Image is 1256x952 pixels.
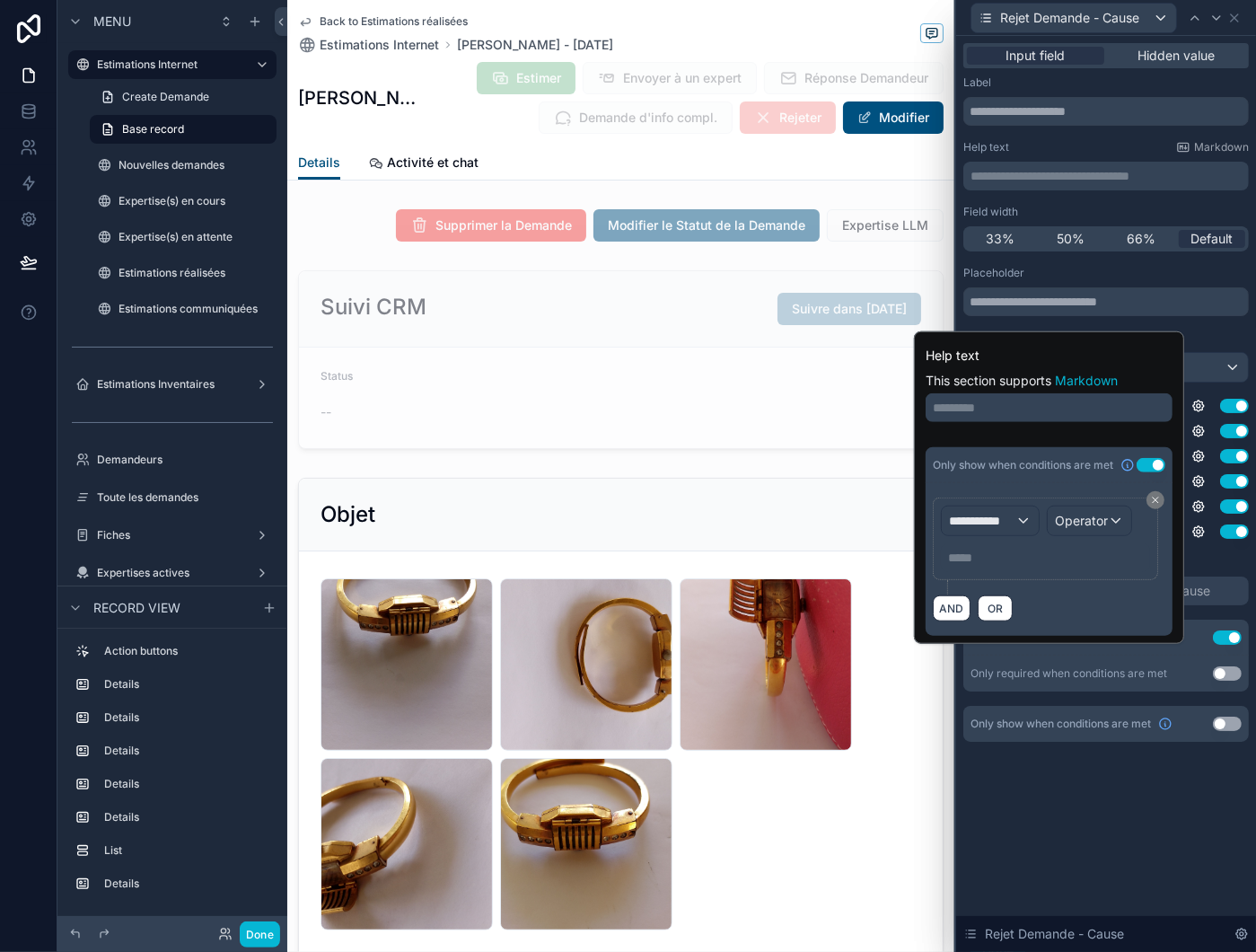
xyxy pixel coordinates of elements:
a: Estimations communiquées [90,295,277,323]
label: Details [104,877,269,891]
span: OR [984,602,1007,615]
button: AND [933,595,971,621]
button: OR [978,595,1014,621]
span: Activité et chat [387,154,479,172]
span: 33% [986,230,1014,248]
label: List [104,843,269,858]
label: Help text [926,348,979,363]
span: 66% [1127,230,1155,248]
a: Expertises actives [68,559,277,587]
label: Estimations réalisées [119,266,273,280]
span: Back to Estimations réalisées [320,14,468,29]
button: Operator [1047,506,1132,536]
a: Markdown [1055,373,1118,388]
span: Estimations Internet [320,36,439,54]
button: Done [240,921,280,948]
label: Expertises actives [97,566,248,580]
a: Estimations Inventaires [68,370,277,399]
span: Record view [93,599,180,617]
label: Action buttons [104,644,269,658]
div: scrollable content [926,393,1173,422]
label: Estimations Inventaires [97,377,248,392]
label: Details [104,677,269,692]
a: Estimations Internet [68,50,277,79]
span: Menu [93,13,131,31]
span: Hidden value [1138,47,1216,65]
a: Back to Estimations réalisées [298,14,468,29]
label: Help text [963,140,1009,154]
label: Placeholder [963,266,1024,280]
span: Default [1190,230,1233,248]
span: Markdown [1194,140,1249,154]
a: Estimations réalisées [90,259,277,287]
label: Details [104,810,269,824]
label: Estimations communiquées [119,302,273,316]
label: Nouvelles demandes [119,158,273,172]
a: Details [298,146,340,181]
label: Estimations Internet [97,57,241,72]
span: Base record [122,122,184,137]
a: Fiches [68,521,277,550]
label: Expertise(s) en cours [119,194,273,208]
h1: [PERSON_NAME] - [DATE] [298,85,426,110]
a: Create Demande [90,83,277,111]
label: Details [104,744,269,758]
div: scrollable content [963,162,1249,190]
span: Only show when conditions are met [971,717,1151,731]
a: Estimations Internet [298,36,439,54]
span: Operator [1055,513,1108,528]
button: Rejet Demande - Cause [971,3,1177,33]
a: Demandeurs [68,445,277,474]
span: Details [298,154,340,172]
label: Field width [963,205,1018,219]
label: Demandeurs [97,453,273,467]
a: Nouvelles demandes [90,151,277,180]
a: Activité et chat [369,146,479,182]
span: Rejet Demande - Cause [1000,9,1139,27]
button: Modifier [843,101,944,134]
span: 50% [1057,230,1085,248]
label: Fiches [97,528,248,542]
span: This section supports [926,373,1051,388]
span: Input field [1006,47,1066,65]
label: Details [104,777,269,791]
a: Expertise(s) en cours [90,187,277,216]
span: Only show when conditions are met [933,457,1113,472]
label: Label [963,75,991,90]
span: Create Demande [122,90,209,104]
span: Rejet Demande - Cause [985,925,1124,943]
a: Toute les demandes [68,483,277,512]
label: Expertise(s) en attente [119,230,273,244]
label: Toute les demandes [97,490,273,505]
a: Markdown [1176,140,1249,154]
label: Details [104,710,269,725]
a: Base record [90,115,277,144]
a: [PERSON_NAME] - [DATE] [457,36,613,54]
div: scrollable content [57,629,287,916]
div: Only required when conditions are met [971,666,1167,681]
a: Expertise(s) en attente [90,223,277,251]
